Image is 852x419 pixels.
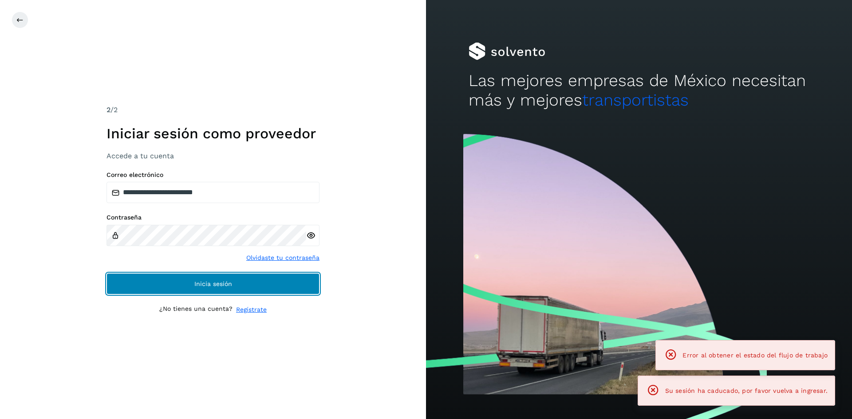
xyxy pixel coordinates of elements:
[582,90,689,110] span: transportistas
[469,71,809,110] h2: Las mejores empresas de México necesitan más y mejores
[236,305,267,314] a: Regístrate
[159,305,233,314] p: ¿No tienes una cuenta?
[194,281,232,287] span: Inicia sesión
[665,387,828,394] span: Su sesión ha caducado, por favor vuelva a ingresar.
[106,105,319,115] div: /2
[106,152,319,160] h3: Accede a tu cuenta
[246,253,319,262] a: Olvidaste tu contraseña
[106,106,110,114] span: 2
[106,214,319,221] label: Contraseña
[106,171,319,179] label: Correo electrónico
[106,125,319,142] h1: Iniciar sesión como proveedor
[106,273,319,294] button: Inicia sesión
[682,352,828,359] span: Error al obtener el estado del flujo de trabajo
